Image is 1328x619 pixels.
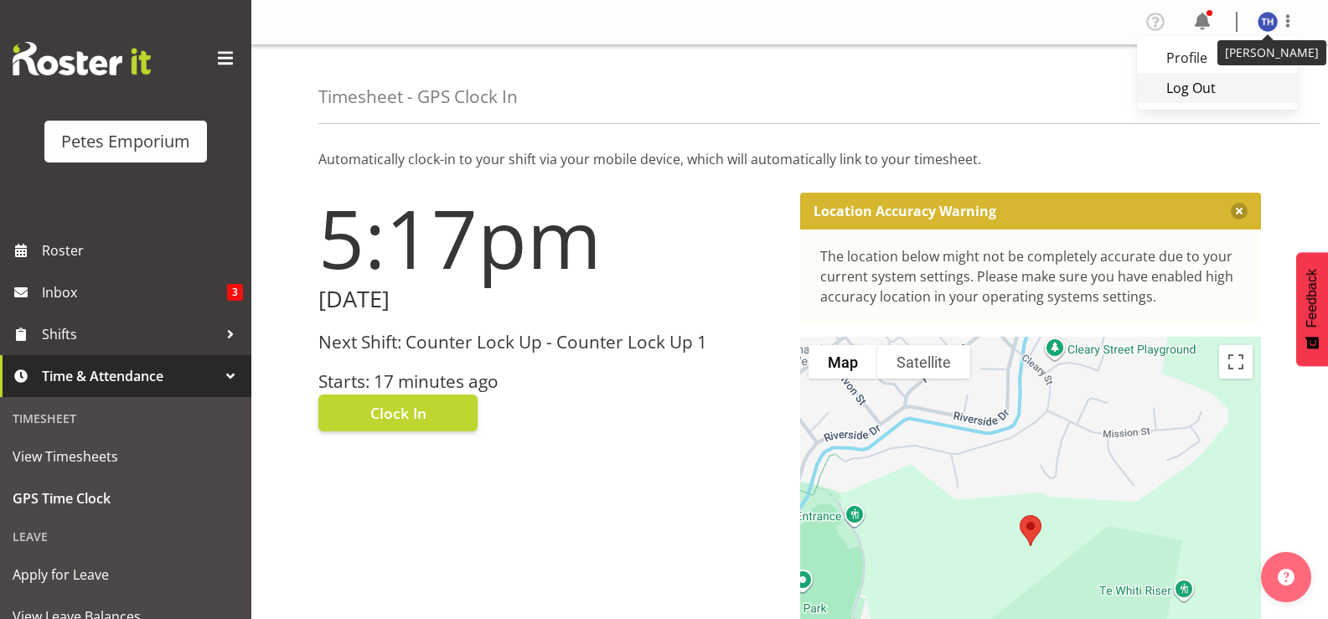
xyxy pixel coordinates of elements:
button: Clock In [318,395,478,431]
button: Show satellite imagery [877,345,970,379]
span: Apply for Leave [13,562,239,587]
h2: [DATE] [318,286,780,312]
button: Show street map [809,345,877,379]
a: View Timesheets [4,436,247,477]
a: Apply for Leave [4,554,247,596]
h1: 5:17pm [318,193,780,283]
h4: Timesheet - GPS Clock In [318,87,518,106]
h3: Starts: 17 minutes ago [318,372,780,391]
span: View Timesheets [13,444,239,469]
div: The location below might not be completely accurate due to your current system settings. Please m... [820,246,1242,307]
a: GPS Time Clock [4,477,247,519]
img: teresa-hawkins9867.jpg [1258,12,1278,32]
a: Profile [1137,43,1298,73]
div: Petes Emporium [61,129,190,154]
img: help-xxl-2.png [1278,569,1294,585]
span: Time & Attendance [42,364,218,389]
div: Timesheet [4,401,247,436]
span: Roster [42,238,243,263]
img: Rosterit website logo [13,42,151,75]
p: Automatically clock-in to your shift via your mobile device, which will automatically link to you... [318,149,1261,169]
h3: Next Shift: Counter Lock Up - Counter Lock Up 1 [318,333,780,352]
button: Feedback - Show survey [1296,252,1328,366]
div: Leave [4,519,247,554]
span: Clock In [370,402,426,424]
span: Feedback [1305,269,1320,328]
span: 3 [227,284,243,301]
p: Location Accuracy Warning [814,203,996,219]
button: Close message [1231,203,1248,219]
a: Log Out [1137,73,1298,103]
button: Toggle fullscreen view [1219,345,1253,379]
span: Shifts [42,322,218,347]
span: Inbox [42,280,227,305]
span: GPS Time Clock [13,486,239,511]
